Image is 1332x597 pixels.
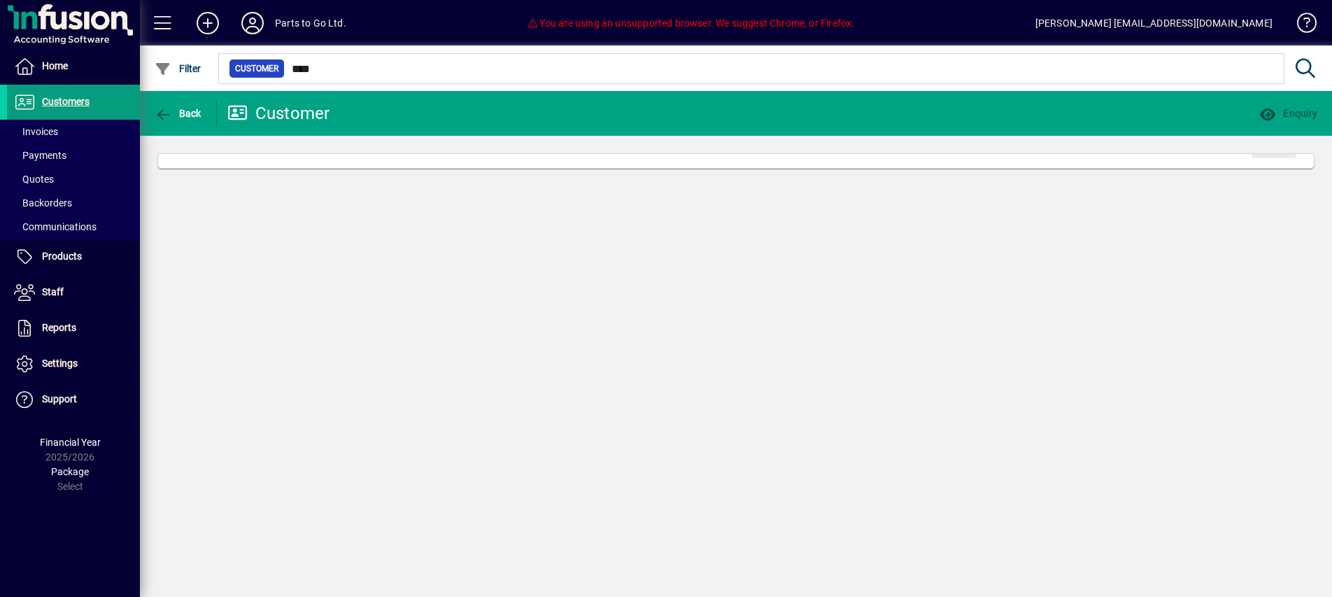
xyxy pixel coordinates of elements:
a: Invoices [7,120,140,143]
button: Filter [151,56,205,81]
span: Customers [42,96,90,107]
span: Financial Year [40,437,101,448]
a: Staff [7,275,140,310]
span: Customer [235,62,278,76]
span: You are using an unsupported browser. We suggest Chrome, or Firefox. [527,17,854,29]
span: Back [155,108,201,119]
span: Backorders [14,197,72,209]
app-page-header-button: Back [140,101,217,126]
button: Edit [1252,133,1296,158]
a: Settings [7,346,140,381]
span: Reports [42,322,76,333]
span: Home [42,60,68,71]
a: Reports [7,311,140,346]
a: Communications [7,215,140,239]
span: Support [42,393,77,405]
span: Products [42,251,82,262]
span: Payments [14,150,66,161]
button: Back [151,101,205,126]
a: Support [7,382,140,417]
span: Staff [42,286,64,297]
span: Package [51,466,89,477]
a: Home [7,49,140,84]
div: [PERSON_NAME] [EMAIL_ADDRESS][DOMAIN_NAME] [1035,12,1273,34]
a: Knowledge Base [1287,3,1315,48]
span: Settings [42,358,78,369]
a: Backorders [7,191,140,215]
div: Parts to Go Ltd. [275,12,346,34]
button: Profile [230,10,275,36]
span: Quotes [14,174,54,185]
button: Add [185,10,230,36]
span: Filter [155,63,201,74]
a: Quotes [7,167,140,191]
div: Customer [227,102,330,125]
a: Payments [7,143,140,167]
span: Communications [14,221,97,232]
span: Invoices [14,126,58,137]
a: Products [7,239,140,274]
